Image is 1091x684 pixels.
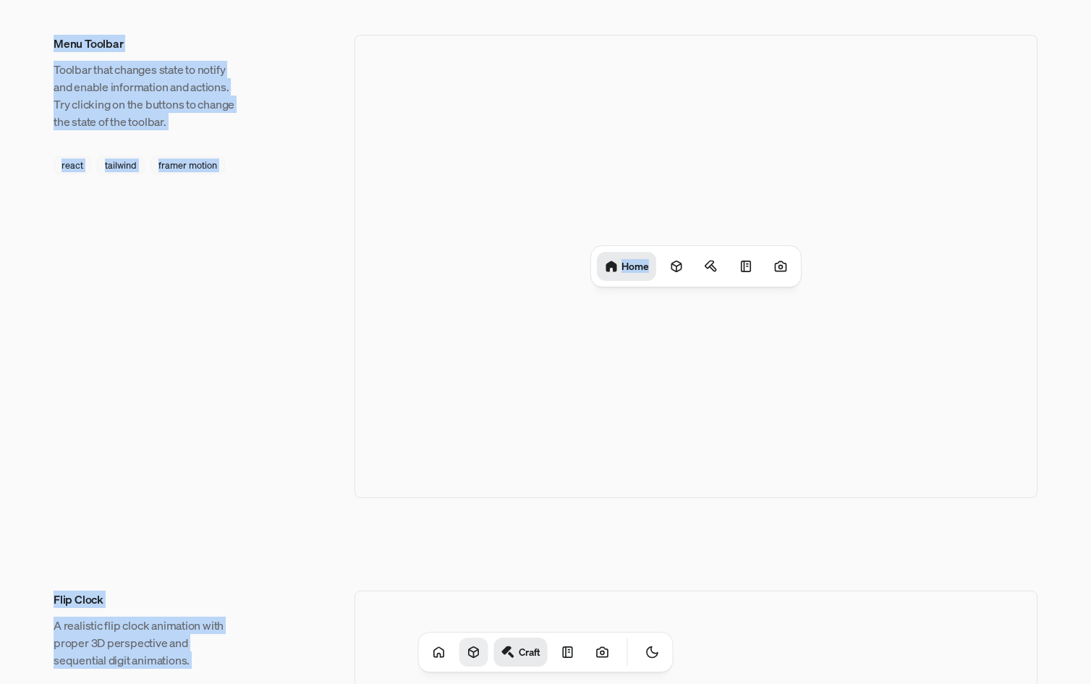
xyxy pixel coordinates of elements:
h1: Craft [519,645,540,659]
div: react [54,156,91,174]
button: Toggle Theme [638,638,667,667]
h3: Menu Toolbar [54,35,239,52]
p: Toolbar that changes state to notify and enable information and actions. Try clicking on the butt... [54,61,239,130]
div: framer motion [150,156,225,174]
h1: Home [621,259,649,273]
p: A realistic flip clock animation with proper 3D perspective and sequential digit animations. [54,617,239,669]
h3: Flip Clock [54,591,239,608]
a: Craft [494,638,548,667]
div: tailwind [97,156,145,174]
